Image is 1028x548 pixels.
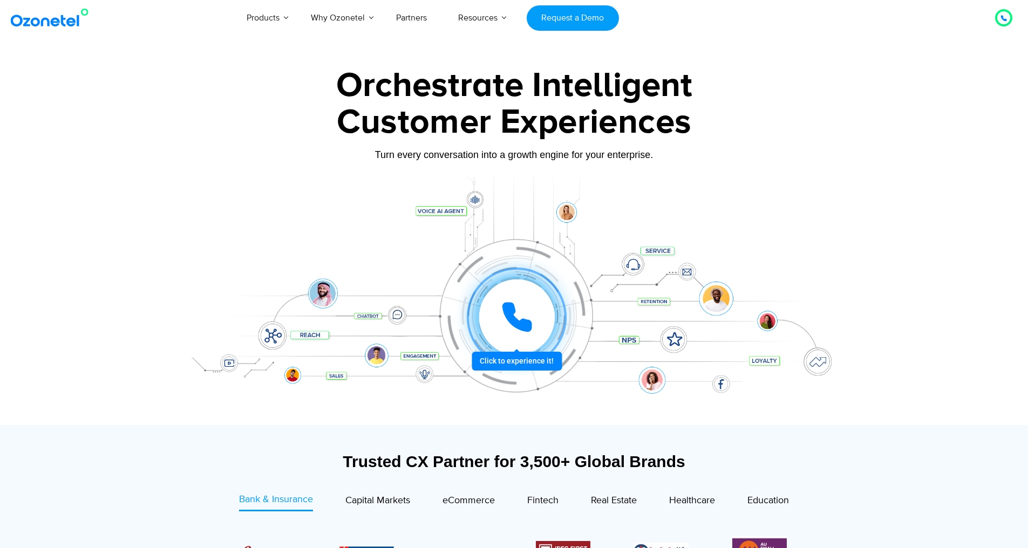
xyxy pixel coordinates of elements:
div: Orchestrate Intelligent [177,68,852,103]
a: Bank & Insurance [239,492,313,511]
span: Fintech [527,495,559,506]
div: Trusted CX Partner for 3,500+ Global Brands [182,452,846,471]
a: Request a Demo [527,5,619,31]
span: Bank & Insurance [239,494,313,505]
span: Real Estate [591,495,637,506]
span: Education [747,495,789,506]
a: eCommerce [442,492,495,511]
div: Customer Experiences [177,97,852,148]
a: Capital Markets [345,492,410,511]
span: eCommerce [442,495,495,506]
div: Turn every conversation into a growth engine for your enterprise. [177,149,852,161]
span: Healthcare [669,495,715,506]
a: Real Estate [591,492,637,511]
a: Fintech [527,492,559,511]
a: Healthcare [669,492,715,511]
a: Education [747,492,789,511]
span: Capital Markets [345,495,410,506]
